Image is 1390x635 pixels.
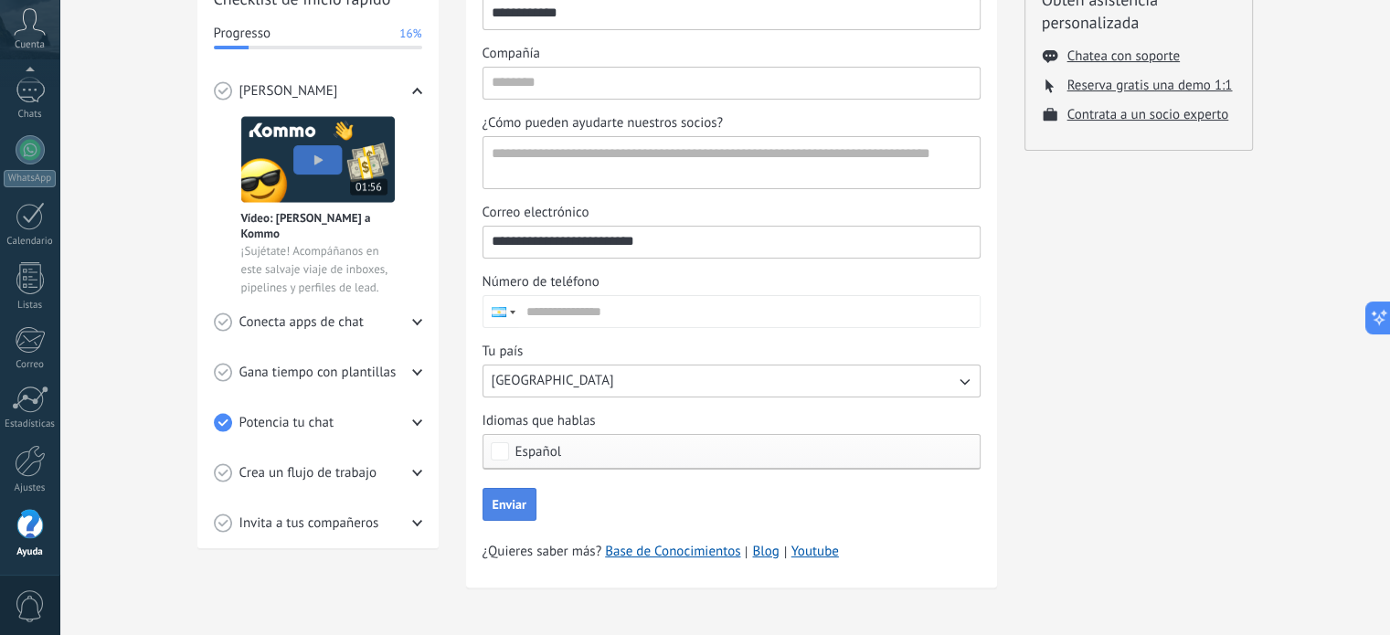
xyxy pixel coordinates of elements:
span: Enviar [493,498,526,511]
span: ¿Cómo pueden ayudarte nuestros socios? [483,114,724,132]
div: Ayuda [4,546,57,558]
span: Tu país [483,343,524,361]
span: Invita a tus compañeros [239,514,379,533]
div: Estadísticas [4,418,57,430]
span: Español [515,445,562,459]
span: Número de teléfono [483,273,600,291]
button: Reserva gratis una demo 1:1 [1067,77,1233,94]
span: Idiomas que hablas [483,412,596,430]
a: Blog [752,543,779,561]
span: Potencia tu chat [239,414,334,432]
button: Enviar [483,488,536,521]
input: Compañía [483,68,980,97]
span: Vídeo: [PERSON_NAME] a Kommo [241,210,395,241]
a: Base de Conocimientos [605,543,740,561]
span: [GEOGRAPHIC_DATA] [492,372,614,390]
a: Youtube [791,543,839,560]
span: ¿Quieres saber más? [483,543,839,561]
span: [PERSON_NAME] [239,82,338,101]
div: Ajustes [4,482,57,494]
div: Correo [4,359,57,371]
span: ¡Sujétate! Acompáñanos en este salvaje viaje de inboxes, pipelines y perfiles de lead. [241,242,395,297]
span: Correo electrónico [483,204,589,222]
input: Número de teléfono [518,296,980,327]
div: Calendario [4,236,57,248]
span: 16% [399,25,421,43]
button: Contrata a un socio experto [1067,106,1229,123]
textarea: ¿Cómo pueden ayudarte nuestros socios? [483,137,976,188]
span: Crea un flujo de trabajo [239,464,377,482]
span: Gana tiempo con plantillas [239,364,397,382]
span: Compañía [483,45,540,63]
div: Listas [4,300,57,312]
div: Argentina: + 54 [483,296,518,327]
button: Tu país [483,365,981,397]
div: Chats [4,109,57,121]
button: Chatea con soporte [1067,48,1180,65]
input: Correo electrónico [483,227,980,256]
span: Progresso [214,25,271,43]
span: Cuenta [15,39,45,51]
img: Meet video [241,116,395,203]
span: Conecta apps de chat [239,313,364,332]
div: WhatsApp [4,170,56,187]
